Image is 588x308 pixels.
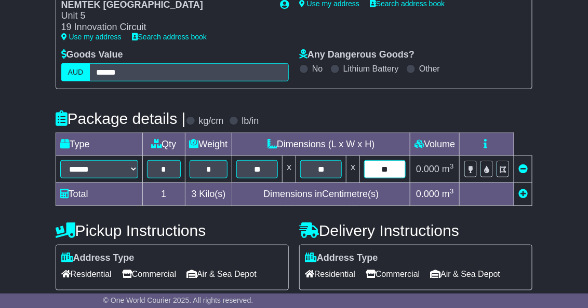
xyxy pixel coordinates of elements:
label: lb/in [242,116,259,127]
label: Address Type [61,253,135,264]
span: Residential [305,266,355,282]
td: Weight [185,133,232,156]
span: Air & Sea Depot [186,266,257,282]
label: No [312,64,323,74]
td: Dimensions in Centimetre(s) [232,183,410,205]
td: x [346,156,360,183]
h4: Pickup Instructions [56,222,289,239]
sup: 3 [450,187,454,195]
a: Add new item [518,189,528,199]
a: Search address book [132,33,207,41]
label: Any Dangerous Goods? [299,49,415,61]
label: kg/cm [199,116,224,127]
div: 19 Innovation Circuit [61,22,270,33]
span: 0.000 [416,164,439,174]
td: Kilo(s) [185,183,232,205]
span: Air & Sea Depot [431,266,501,282]
td: Volume [410,133,460,156]
h4: Delivery Instructions [299,222,532,239]
td: 1 [142,183,185,205]
label: Address Type [305,253,378,264]
h4: Package details | [56,110,186,127]
div: Unit 5 [61,10,270,22]
span: Commercial [122,266,176,282]
td: x [283,156,296,183]
label: Goods Value [61,49,123,61]
label: AUD [61,63,90,81]
a: Use my address [61,33,122,41]
label: Lithium Battery [343,64,399,74]
span: 0.000 [416,189,439,199]
span: Commercial [366,266,420,282]
td: Total [56,183,142,205]
td: Qty [142,133,185,156]
td: Dimensions (L x W x H) [232,133,410,156]
a: Remove this item [518,164,528,174]
span: m [442,189,454,199]
span: m [442,164,454,174]
label: Other [419,64,440,74]
span: © One World Courier 2025. All rights reserved. [103,296,253,304]
span: Residential [61,266,112,282]
sup: 3 [450,162,454,170]
td: Type [56,133,142,156]
span: 3 [191,189,196,199]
